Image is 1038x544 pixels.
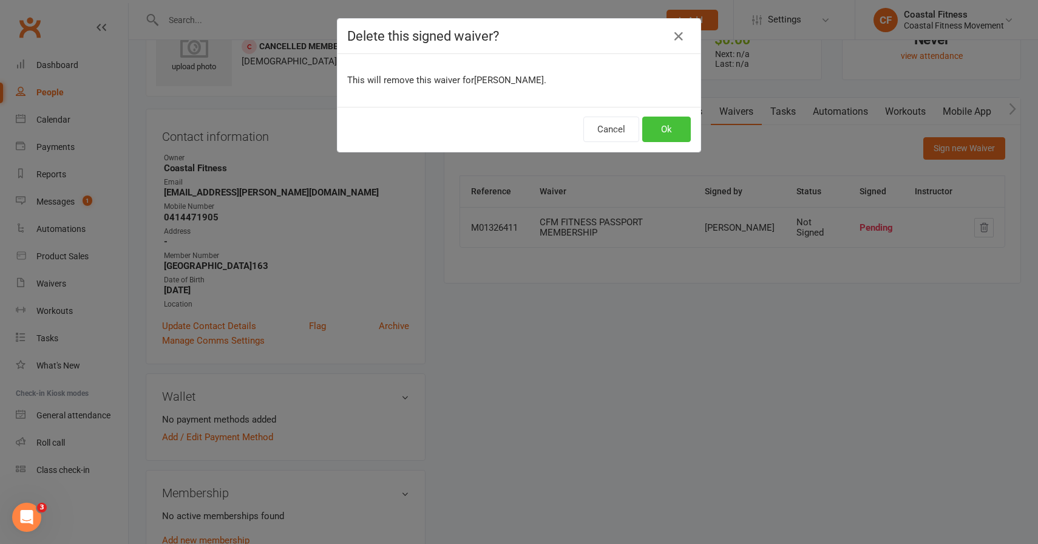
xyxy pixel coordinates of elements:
span: 3 [37,503,47,512]
p: This will remove this waiver for [PERSON_NAME] . [347,73,691,87]
button: Cancel [583,117,639,142]
h4: Delete this signed waiver? [347,29,691,44]
iframe: Intercom live chat [12,503,41,532]
button: Ok [642,117,691,142]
